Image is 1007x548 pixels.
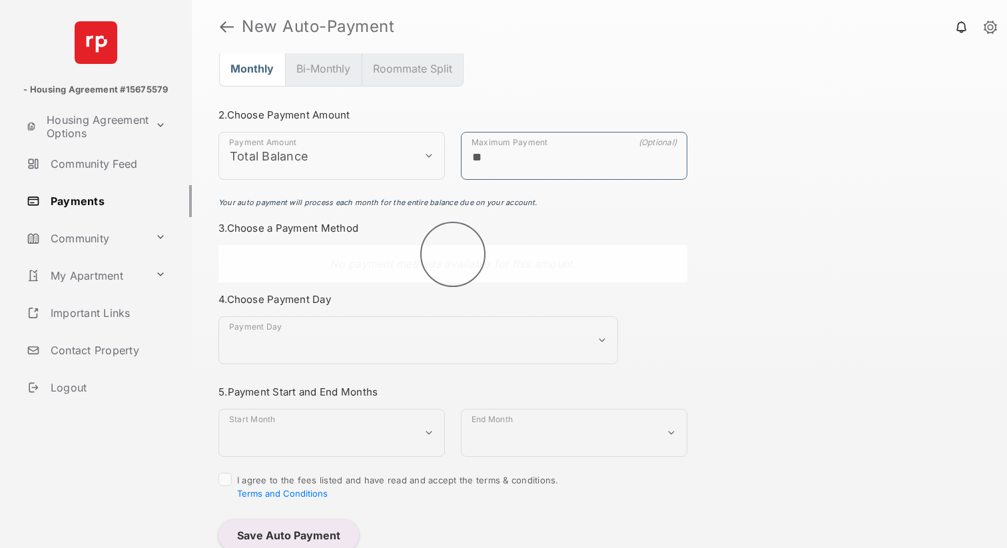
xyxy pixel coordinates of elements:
a: Important Links [21,297,171,329]
h3: 5. Payment Start and End Months [218,386,687,398]
span: I agree to the fees listed and have read and accept the terms & conditions. [237,475,559,499]
p: Your auto payment will process each month for the entire balance due on your account. [218,197,684,208]
a: Payments [21,185,192,217]
a: Community Feed [21,148,192,180]
button: Monthly [219,51,285,87]
a: My Apartment [21,260,150,292]
p: - Housing Agreement #15675579 [23,83,168,97]
a: Logout [21,372,192,404]
a: Housing Agreement Options [21,111,150,142]
img: svg+xml;base64,PHN2ZyB4bWxucz0iaHR0cDovL3d3dy53My5vcmcvMjAwMC9zdmciIHdpZHRoPSI2NCIgaGVpZ2h0PSI2NC... [75,21,117,64]
a: Community [21,222,150,254]
button: Bi-Monthly [285,51,362,87]
h3: 2. Choose Payment Amount [218,109,687,121]
button: I agree to the fees listed and have read and accept the terms & conditions. [237,488,328,499]
a: Contact Property [21,334,192,366]
h3: 3. Choose a Payment Method [218,222,687,234]
button: Roommate Split [362,51,464,87]
strong: New Auto-Payment [242,19,394,35]
h3: 4. Choose Payment Day [218,293,687,306]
